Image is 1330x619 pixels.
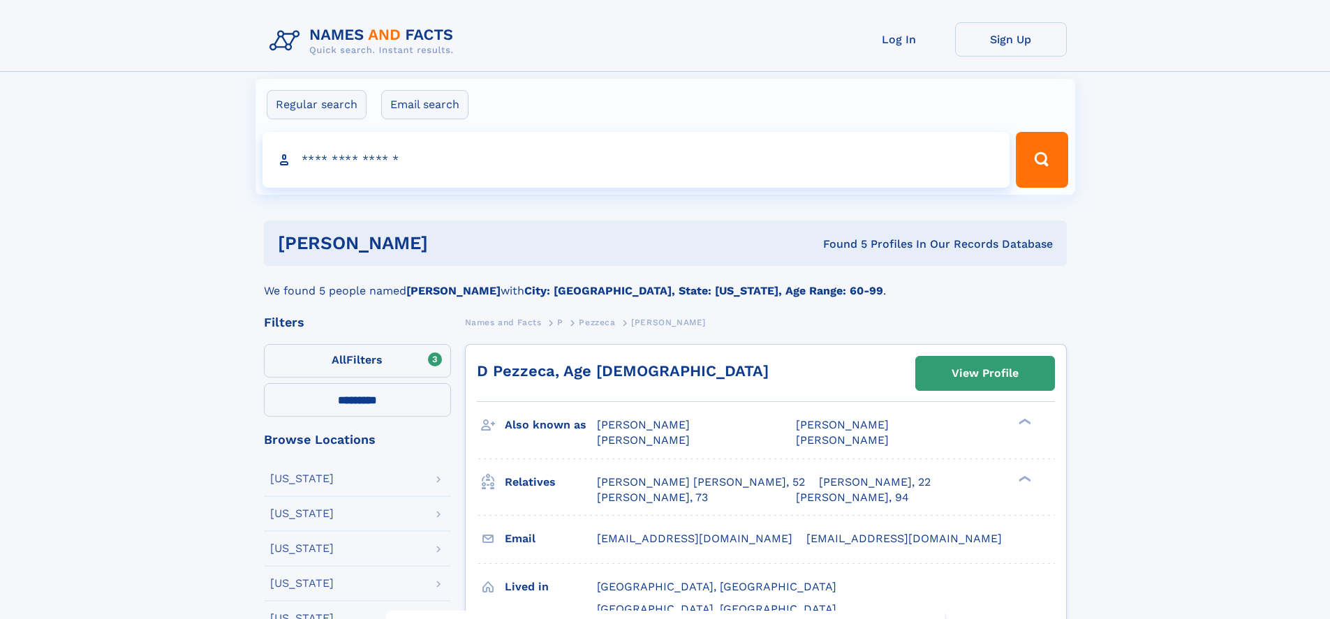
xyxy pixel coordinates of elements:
[1015,417,1032,426] div: ❯
[626,237,1053,252] div: Found 5 Profiles In Our Records Database
[843,22,955,57] a: Log In
[264,433,451,446] div: Browse Locations
[819,475,931,490] a: [PERSON_NAME], 22
[505,575,597,599] h3: Lived in
[955,22,1067,57] a: Sign Up
[264,344,451,378] label: Filters
[557,318,563,327] span: P
[597,475,805,490] a: [PERSON_NAME] [PERSON_NAME], 52
[505,470,597,494] h3: Relatives
[267,90,367,119] label: Regular search
[597,580,836,593] span: [GEOGRAPHIC_DATA], [GEOGRAPHIC_DATA]
[579,313,615,331] a: Pezzeca
[597,602,836,616] span: [GEOGRAPHIC_DATA], [GEOGRAPHIC_DATA]
[270,578,334,589] div: [US_STATE]
[1016,132,1067,188] button: Search Button
[796,433,889,447] span: [PERSON_NAME]
[264,266,1067,299] div: We found 5 people named with .
[597,433,690,447] span: [PERSON_NAME]
[263,132,1010,188] input: search input
[524,284,883,297] b: City: [GEOGRAPHIC_DATA], State: [US_STATE], Age Range: 60-99
[806,532,1002,545] span: [EMAIL_ADDRESS][DOMAIN_NAME]
[597,490,708,505] a: [PERSON_NAME], 73
[579,318,615,327] span: Pezzeca
[505,527,597,551] h3: Email
[597,532,792,545] span: [EMAIL_ADDRESS][DOMAIN_NAME]
[796,418,889,431] span: [PERSON_NAME]
[332,353,346,366] span: All
[916,357,1054,390] a: View Profile
[1015,474,1032,483] div: ❯
[557,313,563,331] a: P
[381,90,468,119] label: Email search
[278,234,626,252] h1: [PERSON_NAME]
[270,473,334,484] div: [US_STATE]
[264,22,465,60] img: Logo Names and Facts
[505,413,597,437] h3: Also known as
[796,490,909,505] a: [PERSON_NAME], 94
[597,418,690,431] span: [PERSON_NAME]
[406,284,501,297] b: [PERSON_NAME]
[477,362,769,380] a: D Pezzeca, Age [DEMOGRAPHIC_DATA]
[631,318,706,327] span: [PERSON_NAME]
[465,313,542,331] a: Names and Facts
[270,543,334,554] div: [US_STATE]
[270,508,334,519] div: [US_STATE]
[952,357,1019,389] div: View Profile
[264,316,451,329] div: Filters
